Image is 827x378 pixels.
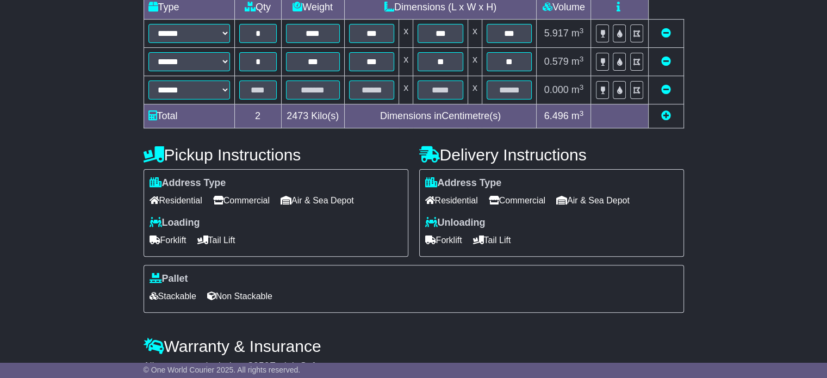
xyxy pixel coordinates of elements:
[571,28,584,39] span: m
[144,146,408,164] h4: Pickup Instructions
[544,84,569,95] span: 0.000
[144,337,684,355] h4: Warranty & Insurance
[144,104,234,128] td: Total
[419,146,684,164] h4: Delivery Instructions
[207,288,272,305] span: Non Stackable
[144,365,301,374] span: © One World Courier 2025. All rights reserved.
[556,192,630,209] span: Air & Sea Depot
[399,20,413,48] td: x
[661,56,671,67] a: Remove this item
[468,48,482,76] td: x
[571,110,584,121] span: m
[425,217,486,229] label: Unloading
[473,232,511,249] span: Tail Lift
[281,104,344,128] td: Kilo(s)
[197,232,235,249] span: Tail Lift
[213,192,270,209] span: Commercial
[150,232,186,249] span: Forklift
[661,84,671,95] a: Remove this item
[468,20,482,48] td: x
[661,28,671,39] a: Remove this item
[425,192,478,209] span: Residential
[425,232,462,249] span: Forklift
[150,217,200,229] label: Loading
[150,177,226,189] label: Address Type
[580,109,584,117] sup: 3
[468,76,482,104] td: x
[661,110,671,121] a: Add new item
[544,56,569,67] span: 0.579
[544,28,569,39] span: 5.917
[234,104,281,128] td: 2
[150,192,202,209] span: Residential
[287,110,308,121] span: 2473
[150,273,188,285] label: Pallet
[544,110,569,121] span: 6.496
[489,192,545,209] span: Commercial
[399,48,413,76] td: x
[144,361,684,373] div: All our quotes include a $ FreightSafe warranty.
[150,288,196,305] span: Stackable
[253,361,270,371] span: 250
[580,27,584,35] sup: 3
[281,192,354,209] span: Air & Sea Depot
[580,83,584,91] sup: 3
[344,104,537,128] td: Dimensions in Centimetre(s)
[399,76,413,104] td: x
[580,55,584,63] sup: 3
[425,177,502,189] label: Address Type
[571,56,584,67] span: m
[571,84,584,95] span: m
